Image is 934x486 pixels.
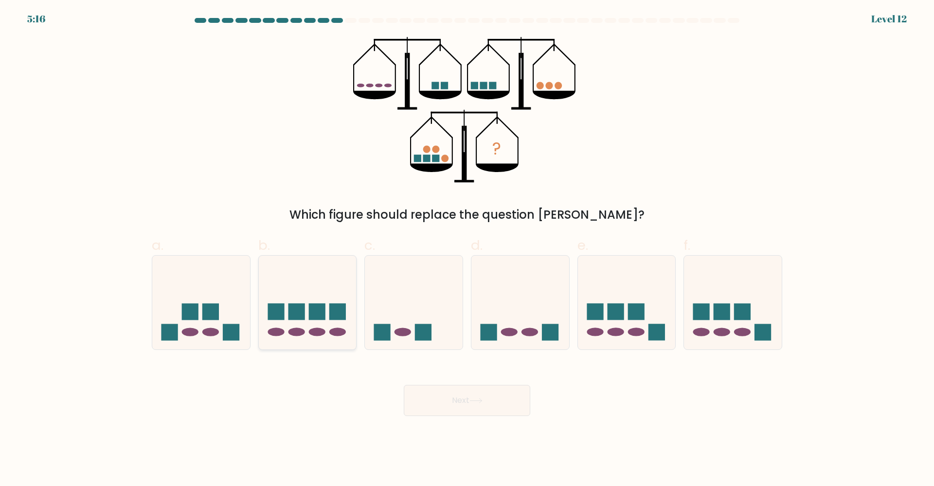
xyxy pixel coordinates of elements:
[471,236,483,255] span: d.
[871,12,907,26] div: Level 12
[404,385,530,416] button: Next
[27,12,45,26] div: 5:16
[493,137,502,161] tspan: ?
[683,236,690,255] span: f.
[258,236,270,255] span: b.
[152,236,163,255] span: a.
[577,236,588,255] span: e.
[158,206,776,224] div: Which figure should replace the question [PERSON_NAME]?
[364,236,375,255] span: c.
